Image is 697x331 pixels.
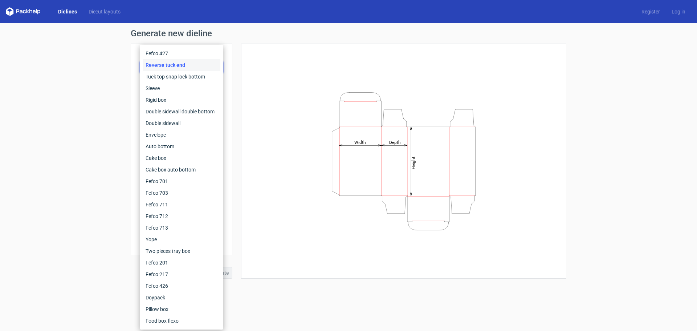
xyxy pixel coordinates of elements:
div: Rigid box [143,94,220,106]
div: Fefco 427 [143,48,220,59]
div: Double sidewall double bottom [143,106,220,117]
div: Cake box auto bottom [143,164,220,175]
a: Dielines [52,8,83,15]
a: Log in [666,8,691,15]
a: Register [636,8,666,15]
div: Yope [143,234,220,245]
div: Fefco 426 [143,280,220,292]
div: Fefco 713 [143,222,220,234]
div: Fefco 217 [143,269,220,280]
div: Two pieces tray box [143,245,220,257]
div: Double sidewall [143,117,220,129]
div: Fefco 703 [143,187,220,199]
div: Auto bottom [143,141,220,152]
h1: Generate new dieline [131,29,566,38]
div: Doypack [143,292,220,303]
div: Fefco 712 [143,210,220,222]
div: Envelope [143,129,220,141]
div: Fefco 201 [143,257,220,269]
div: Reverse tuck end [143,59,220,71]
a: Diecut layouts [83,8,126,15]
div: Tuck top snap lock bottom [143,71,220,82]
div: Pillow box [143,303,220,315]
div: Sleeve [143,82,220,94]
div: Fefco 711 [143,199,220,210]
tspan: Depth [389,140,401,145]
tspan: Height [411,156,416,169]
div: Food box flexo [143,315,220,327]
tspan: Width [354,140,366,145]
div: Cake box [143,152,220,164]
div: Fefco 701 [143,175,220,187]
